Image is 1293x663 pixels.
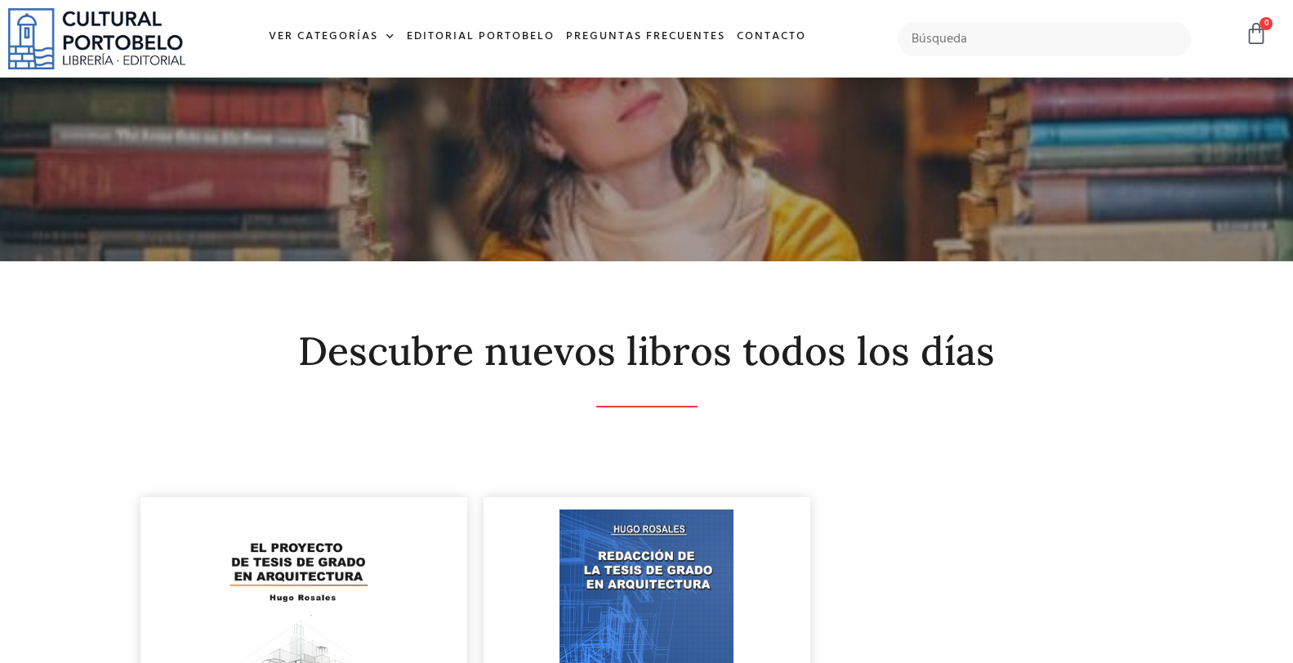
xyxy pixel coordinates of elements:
[401,20,560,55] a: Editorial Portobelo
[263,20,401,55] a: Ver Categorías
[140,330,1153,373] h2: Descubre nuevos libros todos los días
[898,22,1190,56] input: Búsqueda
[1260,17,1273,30] span: 0
[560,20,731,55] a: Preguntas frecuentes
[1245,22,1268,46] a: 0
[731,20,812,55] a: Contacto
